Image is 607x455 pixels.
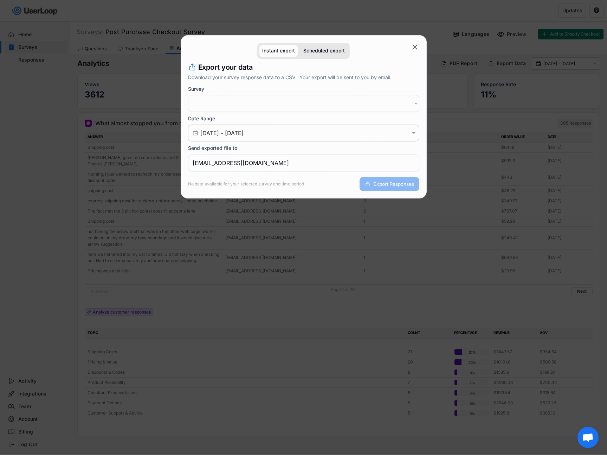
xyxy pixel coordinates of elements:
[411,43,419,52] button: 
[198,62,253,72] h4: Export your data
[412,43,418,52] text: 
[577,427,599,448] a: Open chat
[188,74,419,81] div: Download your survey response data to a CSV. Your export will be sent to you by email.
[188,182,304,186] div: No data available for your selected survey and time period
[303,48,345,54] div: Scheduled export
[373,182,414,187] span: Export Responses
[200,129,409,137] input: Air Date/Time Picker
[188,115,215,122] div: Date Range
[411,130,417,136] button: 
[192,130,199,136] button: 
[188,86,204,92] div: Survey
[412,130,415,136] text: 
[188,145,237,151] div: Send exported file to
[262,48,295,54] div: Instant export
[193,130,198,136] text: 
[360,177,419,191] button: Export Responses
